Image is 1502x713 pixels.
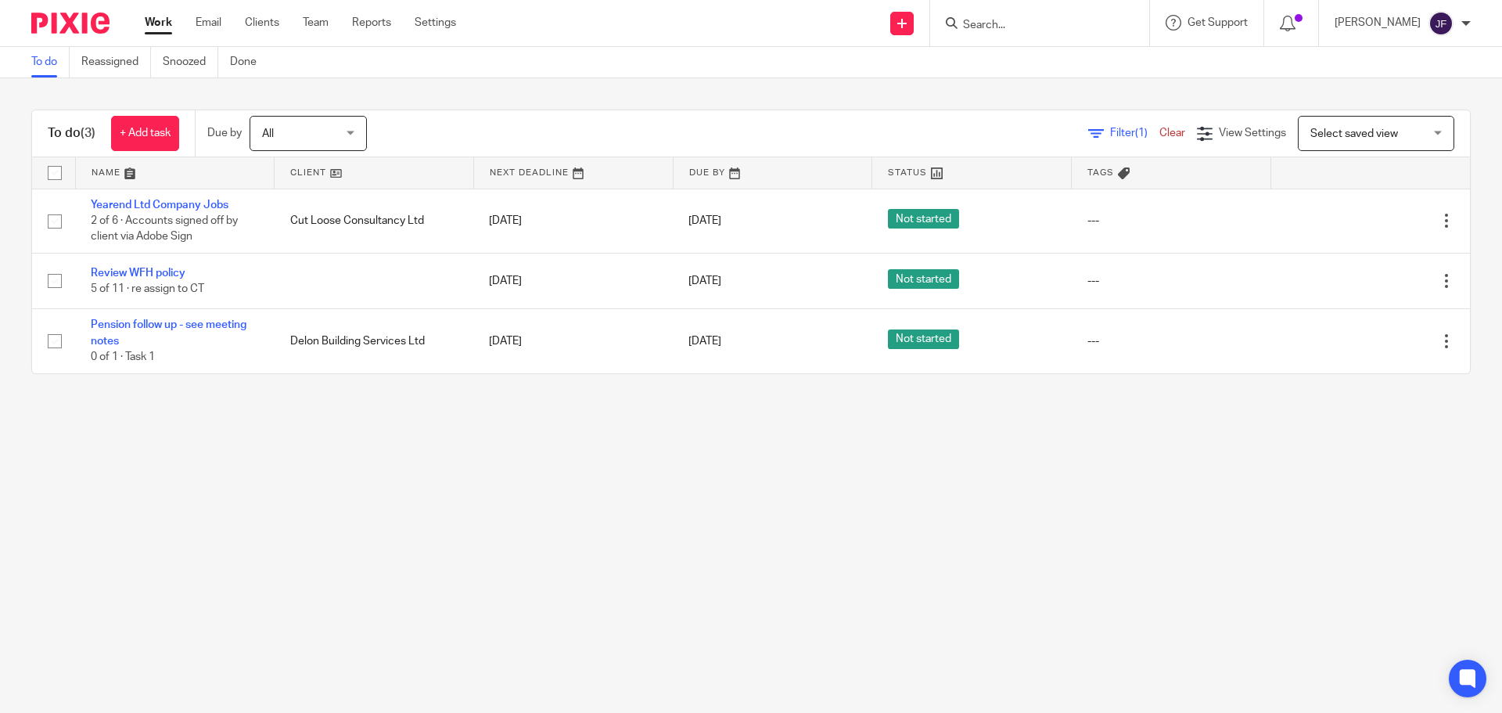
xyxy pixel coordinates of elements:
td: Delon Building Services Ltd [275,309,474,373]
a: To do [31,47,70,77]
span: Get Support [1188,17,1248,28]
td: Cut Loose Consultancy Ltd [275,189,474,253]
span: Not started [888,329,959,349]
span: Select saved view [1310,128,1398,139]
a: + Add task [111,116,179,151]
span: 2 of 6 · Accounts signed off by client via Adobe Sign [91,215,238,243]
a: Snoozed [163,47,218,77]
span: Tags [1087,168,1114,177]
a: Clear [1159,128,1185,139]
td: [DATE] [473,309,673,373]
a: Review WFH policy [91,268,185,279]
h1: To do [48,125,95,142]
span: Not started [888,209,959,229]
a: Settings [415,15,456,31]
a: Pension follow up - see meeting notes [91,319,246,346]
span: (3) [81,127,95,139]
div: --- [1087,273,1256,289]
span: 5 of 11 · re assign to CT [91,283,204,294]
a: Yearend Ltd Company Jobs [91,200,228,211]
span: (1) [1135,128,1148,139]
span: [DATE] [688,275,721,286]
td: [DATE] [473,253,673,308]
a: Work [145,15,172,31]
a: Reassigned [81,47,151,77]
span: Filter [1110,128,1159,139]
div: --- [1087,333,1256,349]
span: [DATE] [688,215,721,226]
p: [PERSON_NAME] [1335,15,1421,31]
img: Pixie [31,13,110,34]
a: Team [303,15,329,31]
a: Reports [352,15,391,31]
span: 0 of 1 · Task 1 [91,351,155,362]
td: [DATE] [473,189,673,253]
span: View Settings [1219,128,1286,139]
a: Done [230,47,268,77]
span: All [262,128,274,139]
input: Search [961,19,1102,33]
a: Clients [245,15,279,31]
div: --- [1087,213,1256,229]
img: svg%3E [1428,11,1453,36]
span: Not started [888,269,959,289]
a: Email [196,15,221,31]
span: [DATE] [688,336,721,347]
p: Due by [207,125,242,141]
